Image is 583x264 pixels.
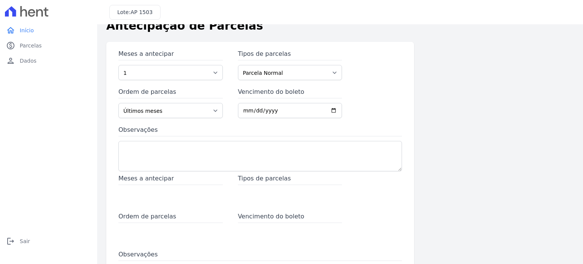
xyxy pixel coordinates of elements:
label: Observações [118,125,402,136]
label: Ordem de parcelas [118,87,223,98]
label: Vencimento do boleto [238,87,342,98]
span: Parcelas [20,42,42,49]
span: Vencimento do boleto [238,212,342,223]
h1: Antecipação de Parcelas [106,17,574,34]
span: Observações [118,250,402,261]
a: logoutSair [3,234,94,249]
i: person [6,56,15,65]
span: Meses a antecipar [118,174,223,185]
span: AP 1503 [131,9,153,15]
i: paid [6,41,15,50]
span: Dados [20,57,36,65]
i: home [6,26,15,35]
i: logout [6,237,15,246]
label: Meses a antecipar [118,49,223,60]
label: Tipos de parcelas [238,49,342,60]
span: Sair [20,237,30,245]
h3: Lote: [117,8,153,16]
span: Tipos de parcelas [238,174,342,185]
span: Início [20,27,34,34]
span: Ordem de parcelas [118,212,223,223]
a: homeInício [3,23,94,38]
a: paidParcelas [3,38,94,53]
a: personDados [3,53,94,68]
